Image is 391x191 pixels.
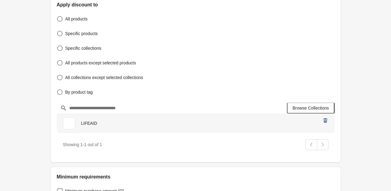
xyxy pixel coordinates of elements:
span: Showing 1 - 1 out of 1 [63,142,102,147]
span: All collections except selected collections [65,74,143,81]
h2: Minimum requirements [57,173,335,181]
span: All products [65,16,88,22]
span: Specific products [65,31,98,37]
nav: Pagination [306,139,328,150]
button: Browse Collections [287,103,334,114]
span: Specific collections [65,45,101,51]
span: All products except selected products [65,60,136,66]
span: Browse Collections [292,106,329,110]
span: LIFEAID [81,121,97,126]
span: By product tag [65,89,93,95]
button: remove LIFEAID’s product [320,115,331,126]
h2: Apply discount to [57,1,335,9]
